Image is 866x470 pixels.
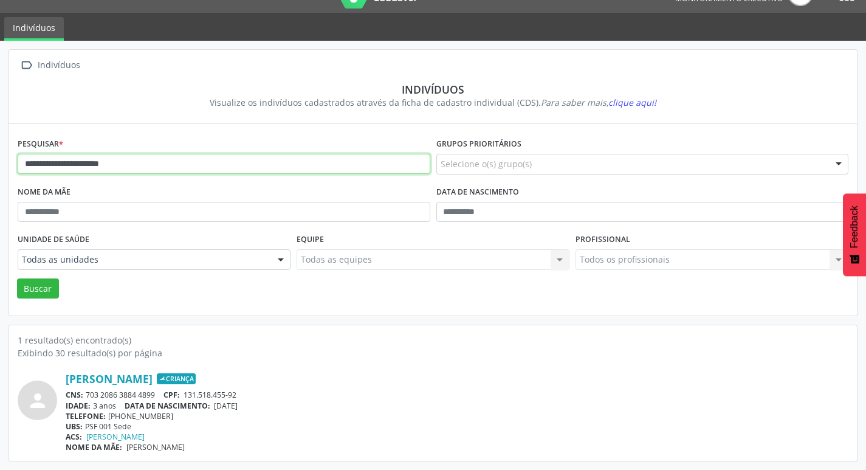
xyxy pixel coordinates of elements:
[27,390,49,412] i: person
[126,442,185,452] span: [PERSON_NAME]
[576,230,630,249] label: Profissional
[66,411,106,421] span: TELEFONE:
[66,401,91,411] span: IDADE:
[17,278,59,299] button: Buscar
[66,432,82,442] span: ACS:
[157,373,196,384] span: Criança
[184,390,236,400] span: 131.518.455-92
[18,334,848,347] div: 1 resultado(s) encontrado(s)
[4,17,64,41] a: Indivíduos
[18,347,848,359] div: Exibindo 30 resultado(s) por página
[163,390,180,400] span: CPF:
[86,432,145,442] a: [PERSON_NAME]
[66,442,122,452] span: NOME DA MÃE:
[297,230,324,249] label: Equipe
[125,401,210,411] span: DATA DE NASCIMENTO:
[66,411,848,421] div: [PHONE_NUMBER]
[35,57,82,74] div: Indivíduos
[436,183,519,202] label: Data de nascimento
[214,401,238,411] span: [DATE]
[436,135,521,154] label: Grupos prioritários
[66,390,83,400] span: CNS:
[18,135,63,154] label: Pesquisar
[18,57,82,74] a:  Indivíduos
[608,97,656,108] span: clique aqui!
[22,254,266,266] span: Todas as unidades
[26,96,840,109] div: Visualize os indivíduos cadastrados através da ficha de cadastro individual (CDS).
[66,421,848,432] div: PSF 001 Sede
[26,83,840,96] div: Indivíduos
[66,421,83,432] span: UBS:
[441,157,532,170] span: Selecione o(s) grupo(s)
[66,390,848,400] div: 703 2086 3884 4899
[66,401,848,411] div: 3 anos
[541,97,656,108] i: Para saber mais,
[18,57,35,74] i: 
[66,372,153,385] a: [PERSON_NAME]
[18,230,89,249] label: Unidade de saúde
[849,206,860,248] span: Feedback
[18,183,70,202] label: Nome da mãe
[843,193,866,276] button: Feedback - Mostrar pesquisa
